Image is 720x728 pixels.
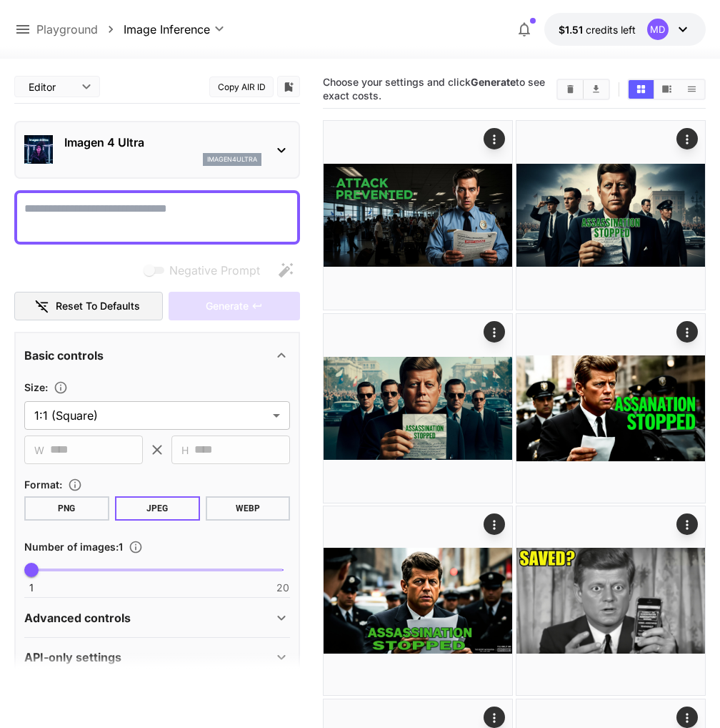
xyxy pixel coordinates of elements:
div: Actions [484,321,505,343]
span: Size : [24,381,48,393]
button: WEBP [206,496,291,521]
button: Show images in list view [679,80,704,99]
img: Z [516,506,705,695]
img: 2Q== [324,314,512,503]
button: Download All [584,80,609,99]
span: Format : [24,478,62,491]
div: Show images in grid viewShow images in video viewShow images in list view [627,79,706,100]
div: Actions [676,128,698,149]
button: $1.50942MD [544,13,706,46]
span: $1.51 [559,24,586,36]
b: Generate [471,76,516,88]
button: Show images in grid view [629,80,654,99]
span: 20 [276,581,289,595]
div: Basic controls [24,338,290,373]
p: API-only settings [24,649,121,666]
span: Negative prompts are not compatible with the selected model. [141,261,271,279]
span: H [181,442,189,458]
img: Z [516,121,705,310]
button: JPEG [115,496,200,521]
img: Z [516,314,705,503]
p: imagen4ultra [207,154,257,164]
a: Playground [36,21,98,38]
span: credits left [586,24,636,36]
img: 9k= [324,121,512,310]
span: Number of images : 1 [24,541,123,553]
p: Imagen 4 Ultra [64,134,261,151]
button: Add to library [282,78,295,95]
div: Actions [676,513,698,535]
div: Clear ImagesDownload All [556,79,610,100]
span: 1 [29,581,34,595]
p: Advanced controls [24,609,131,626]
p: Basic controls [24,347,104,364]
button: Clear Images [558,80,583,99]
div: Actions [484,513,505,535]
span: Editor [29,79,73,94]
div: Actions [676,321,698,343]
div: Actions [676,707,698,728]
div: API-only settings [24,640,290,674]
button: Reset to defaults [14,292,163,321]
button: Copy AIR ID [209,77,274,97]
div: Actions [484,707,505,728]
div: Imagen 4 Ultraimagen4ultra [24,128,290,172]
span: Negative Prompt [169,262,260,279]
button: Adjust the dimensions of the generated image by specifying its width and height in pixels, or sel... [48,380,74,395]
img: 2Q== [324,506,512,695]
button: Choose the file format for the output image. [62,478,88,492]
button: Show images in video view [654,80,679,99]
div: Advanced controls [24,601,290,635]
nav: breadcrumb [36,21,124,38]
span: W [34,442,44,458]
span: Choose your settings and click to see exact costs. [323,76,545,102]
span: 1:1 (Square) [34,407,267,424]
span: Image Inference [124,21,210,38]
div: MD [647,19,669,40]
div: $1.50942 [559,22,636,37]
div: Actions [484,128,505,149]
button: Specify how many images to generate in a single request. Each image generation will be charged se... [123,540,149,554]
button: PNG [24,496,109,521]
